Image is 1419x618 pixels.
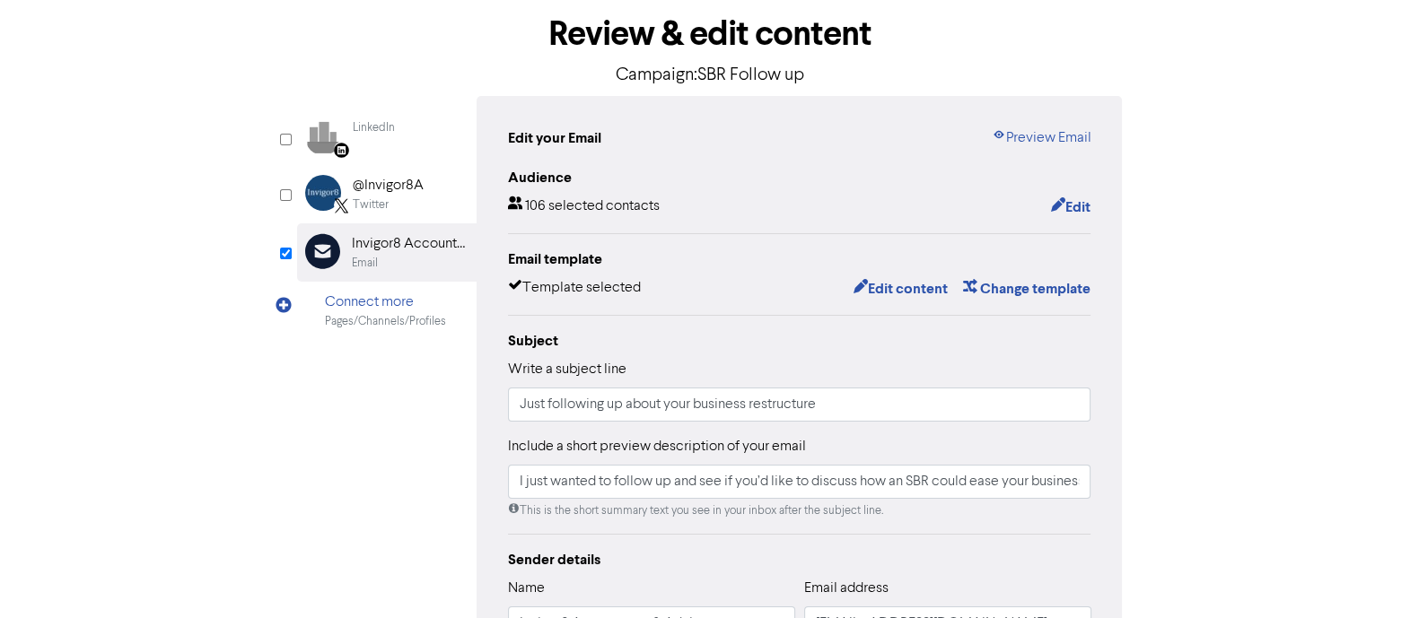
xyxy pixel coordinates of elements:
[961,277,1091,300] button: Change template
[353,196,389,213] div: Twitter
[297,282,477,340] div: Connect morePages/Channels/Profiles
[508,167,1091,188] div: Audience
[297,165,477,223] div: Twitter@Invigor8ATwitter
[508,436,806,457] label: Include a short preview description of your email
[1329,532,1419,618] iframe: Chat Widget
[508,502,1091,519] div: This is the short summary text you see in your inbox after the subject line.
[297,109,477,165] div: Linkedin LinkedIn
[325,292,446,313] div: Connect more
[508,359,626,380] label: Write a subject line
[508,248,1091,270] div: Email template
[353,175,424,196] div: @Invigor8A
[352,233,467,255] div: Invigor8 Accountants & Advisors
[297,223,477,282] div: Invigor8 Accountants & AdvisorsEmail
[305,119,341,155] img: Linkedin
[508,549,1091,570] div: Sender details
[508,196,660,219] div: 106 selected contacts
[852,277,948,300] button: Edit content
[508,578,545,599] label: Name
[297,13,1123,55] h1: Review & edit content
[353,119,395,136] div: LinkedIn
[305,175,341,211] img: Twitter
[991,127,1091,149] a: Preview Email
[1049,196,1091,219] button: Edit
[325,313,446,330] div: Pages/Channels/Profiles
[804,578,889,599] label: Email address
[297,62,1123,89] p: Campaign: SBR Follow up
[508,277,641,300] div: Template selected
[508,330,1091,352] div: Subject
[352,255,378,272] div: Email
[508,127,601,149] div: Edit your Email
